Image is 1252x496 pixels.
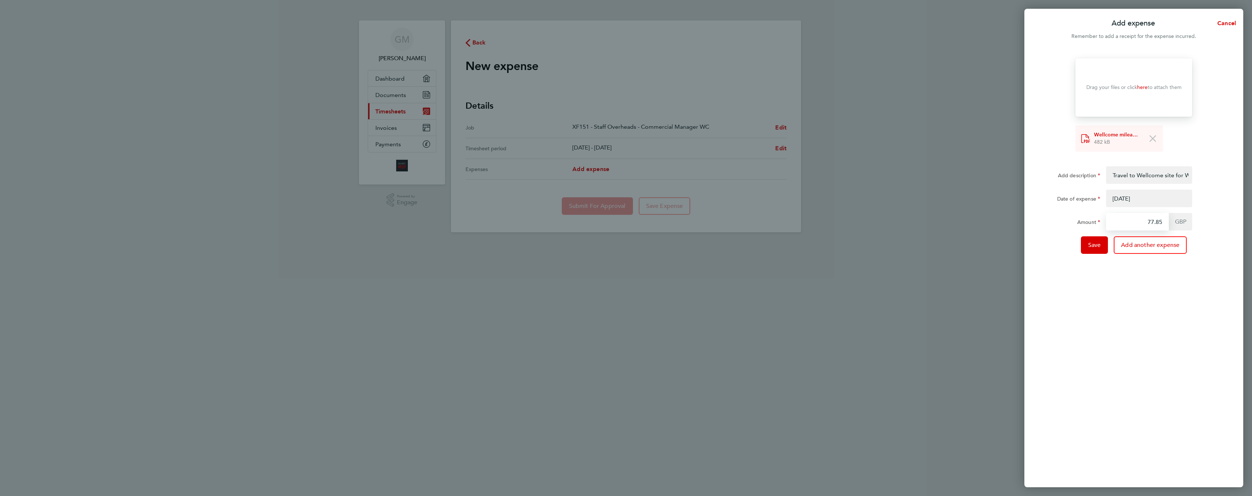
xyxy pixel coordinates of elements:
input: E.g. Transport [1106,166,1192,184]
span: Save [1088,241,1101,249]
app-filesize: 482 kB [1094,139,1110,145]
span: Add another expense [1121,241,1179,249]
input: 00.00 [1106,213,1169,230]
label: Amount [1077,219,1100,228]
label: Date of expense [1057,195,1100,204]
p: Add expense [1112,18,1155,28]
button: Cancel [1206,16,1243,31]
span: GBP [1169,213,1192,230]
span: Cancel [1215,20,1236,27]
span: Wellcome mileage.pdf [1094,131,1141,139]
div: Remember to add a receipt for the expense incurred. [1024,32,1243,41]
label: Add description [1058,172,1100,181]
a: here [1137,84,1148,90]
button: Add another expense [1114,236,1187,254]
button: Save [1081,236,1108,254]
p: Drag your files or click to attach them [1086,84,1182,91]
